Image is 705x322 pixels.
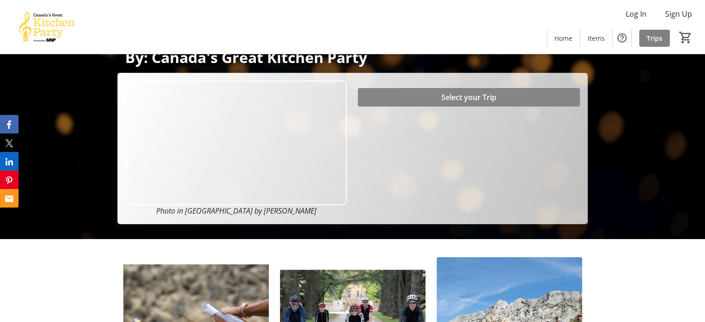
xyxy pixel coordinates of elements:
[547,30,580,47] a: Home
[639,30,670,47] a: Trips
[441,92,496,103] span: Select your Trip
[618,6,654,21] button: Log In
[626,8,647,19] span: Log In
[125,81,347,205] img: Campaign CTA Media Photo
[613,29,631,47] button: Help
[665,8,692,19] span: Sign Up
[658,6,699,21] button: Sign Up
[647,33,662,43] span: Trips
[554,33,572,43] span: Home
[6,4,88,50] img: Canada’s Great Kitchen Party's Logo
[125,49,580,65] p: By: Canada's Great Kitchen Party
[580,30,612,47] a: Items
[156,206,316,216] em: Photo in [GEOGRAPHIC_DATA] by [PERSON_NAME]
[588,33,605,43] span: Items
[677,29,694,46] button: Cart
[358,88,579,107] button: Select your Trip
